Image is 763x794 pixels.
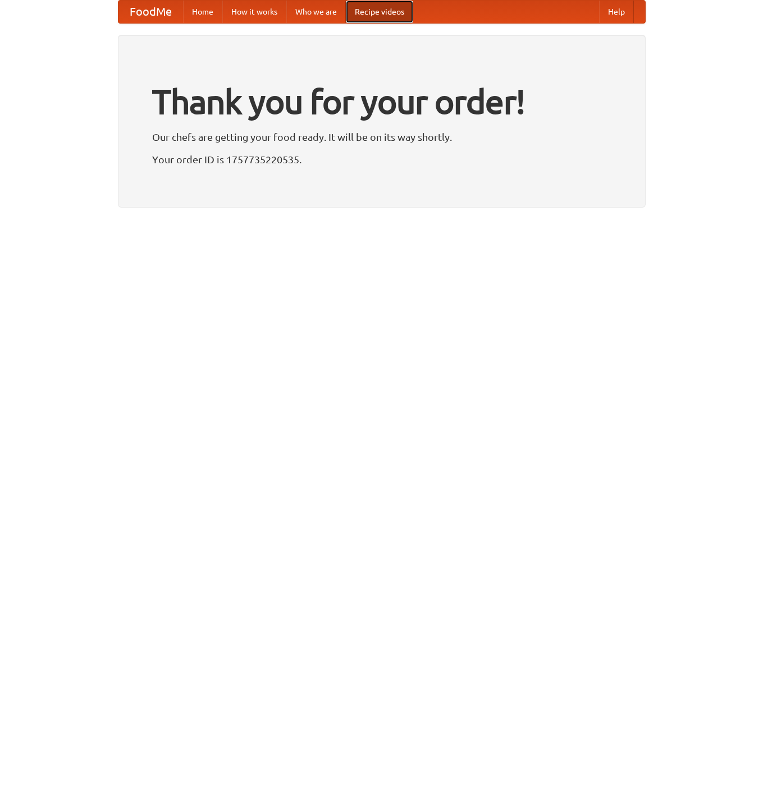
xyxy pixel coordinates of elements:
[222,1,286,23] a: How it works
[118,1,183,23] a: FoodMe
[152,151,611,168] p: Your order ID is 1757735220535.
[346,1,413,23] a: Recipe videos
[152,128,611,145] p: Our chefs are getting your food ready. It will be on its way shortly.
[152,75,611,128] h1: Thank you for your order!
[286,1,346,23] a: Who we are
[599,1,634,23] a: Help
[183,1,222,23] a: Home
